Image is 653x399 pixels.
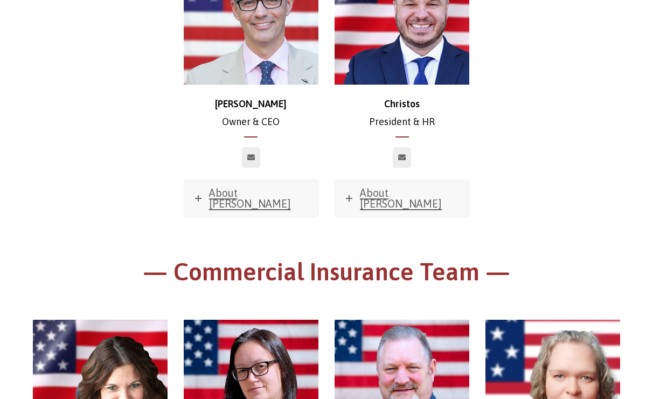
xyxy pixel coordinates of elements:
[215,98,287,109] strong: [PERSON_NAME]
[335,180,469,217] a: About [PERSON_NAME]
[360,187,442,210] span: About [PERSON_NAME]
[33,256,621,293] h1: — Commercial Insurance Team —
[184,180,318,217] a: About [PERSON_NAME]
[384,98,420,109] strong: Christos
[335,95,469,130] p: President & HR
[184,95,318,130] p: Owner & CEO
[209,187,291,210] span: About [PERSON_NAME]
